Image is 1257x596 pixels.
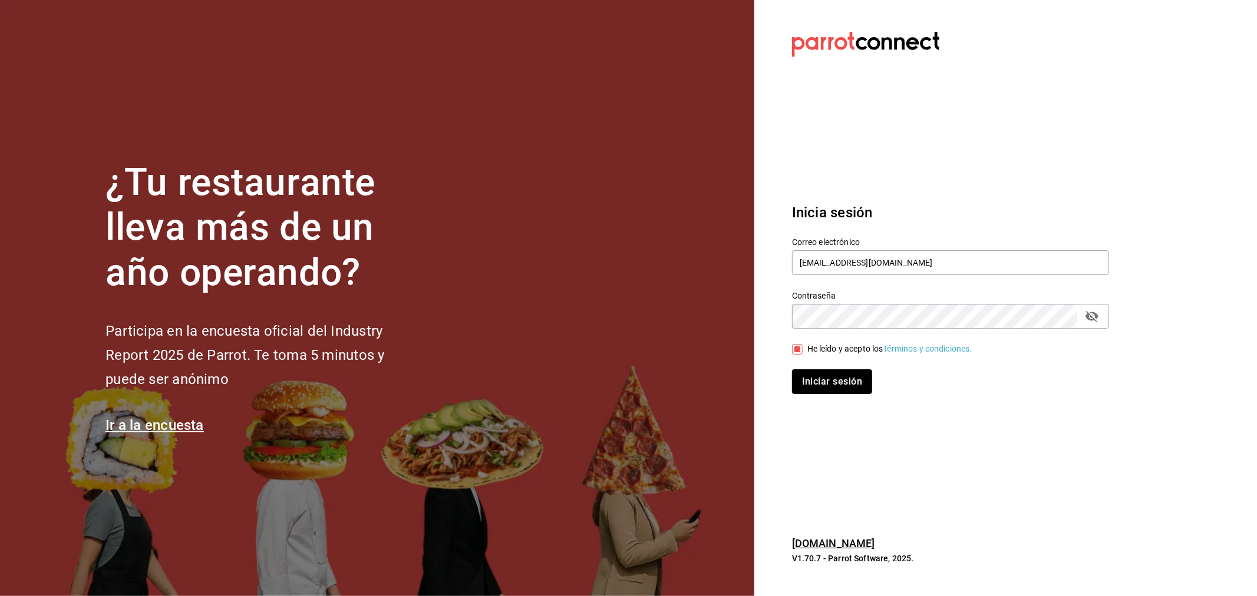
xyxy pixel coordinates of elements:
[792,202,1109,223] h3: Inicia sesión
[1082,306,1102,326] button: passwordField
[883,344,972,353] a: Términos y condiciones.
[792,250,1109,275] input: Ingresa tu correo electrónico
[105,160,424,296] h1: ¿Tu restaurante lleva más de un año operando?
[792,238,1109,246] label: Correo electrónico
[792,369,872,394] button: Iniciar sesión
[807,343,972,355] div: He leído y acepto los
[792,537,875,549] a: [DOMAIN_NAME]
[105,319,424,391] h2: Participa en la encuesta oficial del Industry Report 2025 de Parrot. Te toma 5 minutos y puede se...
[105,417,204,433] a: Ir a la encuesta
[792,292,1109,300] label: Contraseña
[792,552,1109,564] p: V1.70.7 - Parrot Software, 2025.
